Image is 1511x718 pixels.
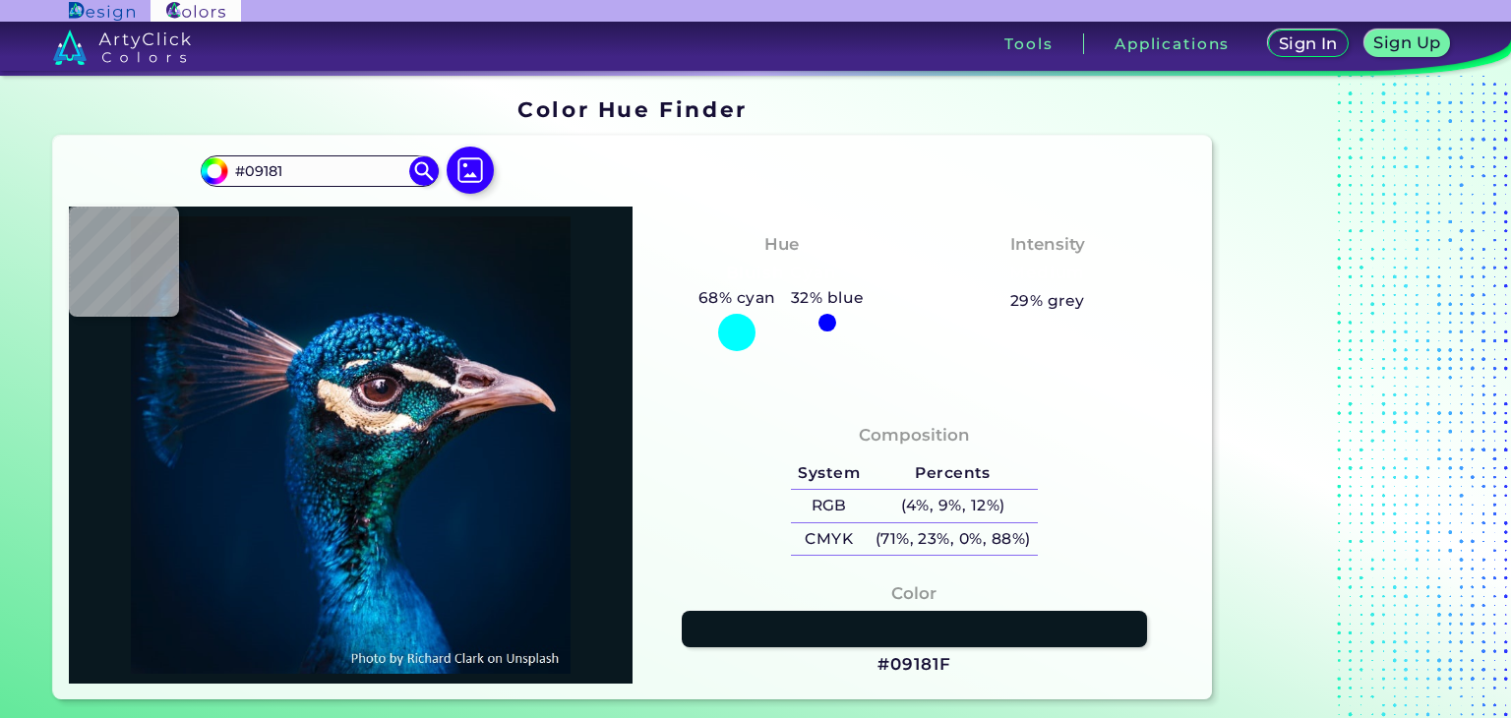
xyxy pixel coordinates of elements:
[1282,36,1335,51] h5: Sign In
[1368,31,1446,56] a: Sign Up
[1010,230,1085,259] h4: Intensity
[783,285,872,311] h5: 32% blue
[1377,35,1438,50] h5: Sign Up
[79,216,623,674] img: img_pavlin.jpg
[717,262,845,285] h3: Bluish Cyan
[868,457,1038,490] h5: Percents
[409,156,439,186] img: icon search
[1010,288,1085,314] h5: 29% grey
[764,230,799,259] h4: Hue
[868,523,1038,556] h5: (71%, 23%, 0%, 88%)
[1115,36,1230,51] h3: Applications
[1272,31,1345,56] a: Sign In
[1004,36,1053,51] h3: Tools
[791,457,868,490] h5: System
[791,490,868,522] h5: RGB
[1220,90,1466,706] iframe: Advertisement
[69,2,135,21] img: ArtyClick Design logo
[791,523,868,556] h5: CMYK
[877,653,950,677] h3: #09181F
[53,30,192,65] img: logo_artyclick_colors_white.svg
[891,579,937,608] h4: Color
[1001,262,1094,285] h3: Medium
[517,94,747,124] h1: Color Hue Finder
[868,490,1038,522] h5: (4%, 9%, 12%)
[228,158,411,185] input: type color..
[691,285,783,311] h5: 68% cyan
[447,147,494,194] img: icon picture
[859,421,970,449] h4: Composition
